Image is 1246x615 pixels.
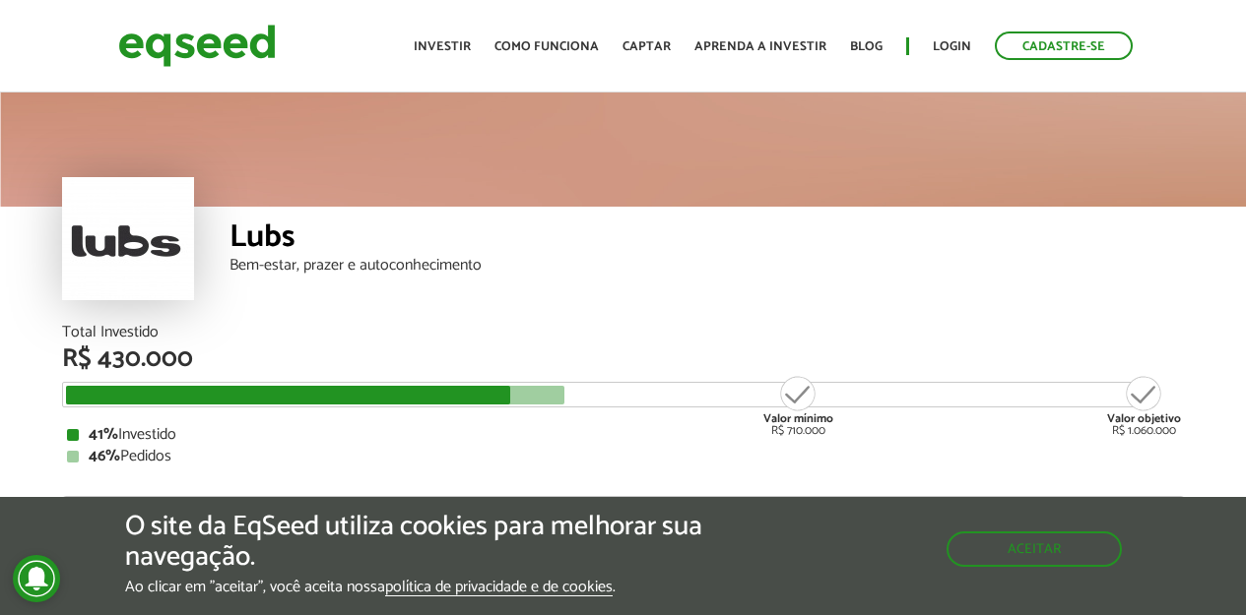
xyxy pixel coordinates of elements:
a: Captar [623,40,671,53]
div: R$ 1.060.000 [1107,374,1181,437]
a: Cadastre-se [995,31,1133,60]
div: Bem-estar, prazer e autoconhecimento [230,258,1185,274]
div: Investido [67,427,1180,443]
a: Aprenda a investir [694,40,826,53]
strong: Valor mínimo [763,409,833,428]
strong: Valor objetivo [1107,409,1181,428]
strong: 46% [89,443,120,469]
div: Total Investido [62,325,1185,340]
div: R$ 710.000 [761,374,835,437]
a: Como funciona [494,40,599,53]
a: Blog [850,40,883,53]
strong: 41% [89,421,118,448]
p: Ao clicar em "aceitar", você aceita nossa . [125,578,723,596]
div: Lubs [230,221,1185,258]
a: política de privacidade e de cookies [385,580,613,596]
img: EqSeed [118,20,276,72]
button: Aceitar [947,531,1122,567]
a: Login [933,40,971,53]
div: R$ 430.000 [62,346,1185,372]
a: Investir [414,40,471,53]
h5: O site da EqSeed utiliza cookies para melhorar sua navegação. [125,512,723,573]
div: Pedidos [67,449,1180,464]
